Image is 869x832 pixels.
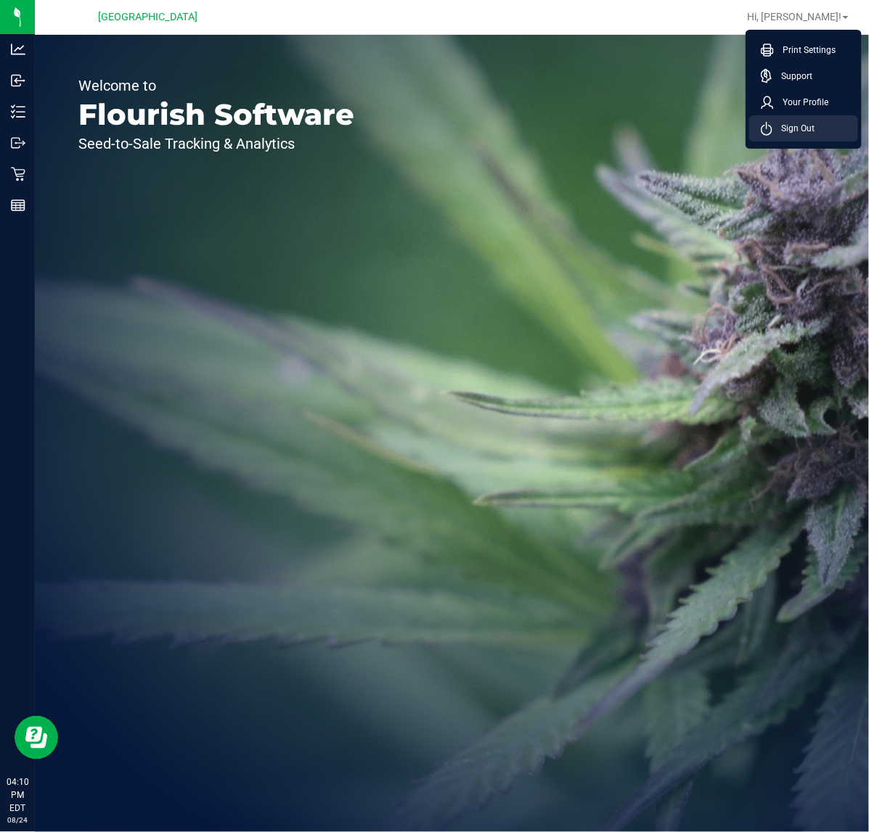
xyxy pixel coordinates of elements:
[11,198,25,213] inline-svg: Reports
[78,78,354,93] p: Welcome to
[99,11,198,23] span: [GEOGRAPHIC_DATA]
[11,167,25,181] inline-svg: Retail
[772,69,812,83] span: Support
[11,136,25,150] inline-svg: Outbound
[11,73,25,88] inline-svg: Inbound
[7,775,28,815] p: 04:10 PM EDT
[747,11,841,22] span: Hi, [PERSON_NAME]!
[11,42,25,57] inline-svg: Analytics
[772,121,815,136] span: Sign Out
[78,100,354,129] p: Flourish Software
[7,815,28,825] p: 08/24
[749,115,858,141] li: Sign Out
[774,95,828,110] span: Your Profile
[774,43,836,57] span: Print Settings
[78,136,354,151] p: Seed-to-Sale Tracking & Analytics
[11,104,25,119] inline-svg: Inventory
[15,716,58,759] iframe: Resource center
[761,69,852,83] a: Support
